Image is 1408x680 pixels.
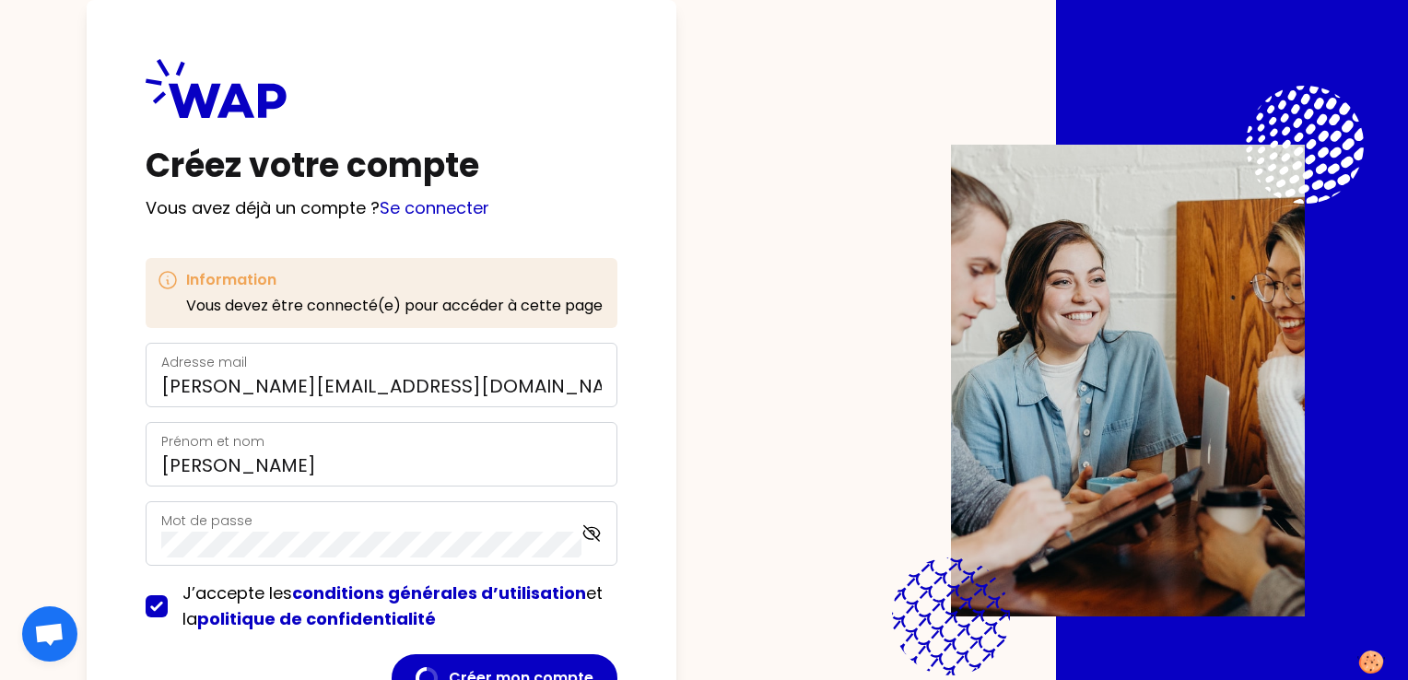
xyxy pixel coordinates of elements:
[197,607,436,630] a: politique de confidentialité
[161,511,252,530] label: Mot de passe
[380,196,489,219] a: Se connecter
[161,353,247,371] label: Adresse mail
[186,295,603,317] p: Vous devez être connecté(e) pour accéder à cette page
[146,147,617,184] h1: Créez votre compte
[146,195,617,221] p: Vous avez déjà un compte ?
[182,581,603,630] span: J’accepte les et la
[951,145,1305,616] img: Description
[161,432,264,451] label: Prénom et nom
[186,269,603,291] h3: Information
[22,606,77,662] div: Ouvrir le chat
[292,581,586,604] a: conditions générales d’utilisation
